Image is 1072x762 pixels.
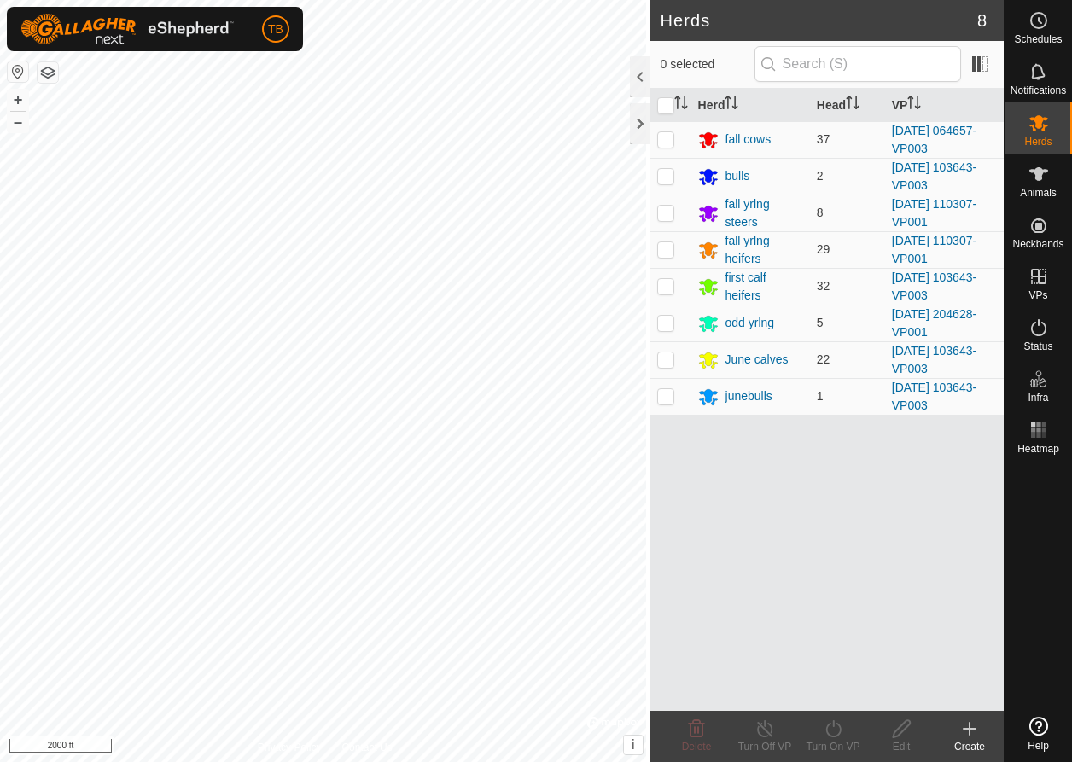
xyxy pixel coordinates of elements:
span: TB [268,20,283,38]
span: Help [1028,741,1049,751]
a: [DATE] 103643-VP003 [892,344,976,375]
span: Infra [1028,393,1048,403]
div: fall yrlng steers [725,195,803,231]
div: Edit [867,739,935,754]
div: junebulls [725,387,772,405]
img: Gallagher Logo [20,14,234,44]
span: VPs [1028,290,1047,300]
span: 2 [817,169,824,183]
th: Herd [691,89,810,122]
span: 29 [817,242,830,256]
p-sorticon: Activate to sort [846,98,859,112]
button: Map Layers [38,62,58,83]
div: Create [935,739,1004,754]
span: Neckbands [1012,239,1063,249]
span: 1 [817,389,824,403]
button: Reset Map [8,61,28,82]
a: [DATE] 103643-VP003 [892,270,976,302]
span: Status [1023,341,1052,352]
a: [DATE] 110307-VP001 [892,234,976,265]
button: i [624,736,643,754]
div: fall cows [725,131,772,148]
a: [DATE] 103643-VP003 [892,160,976,192]
a: [DATE] 204628-VP001 [892,307,976,339]
a: Help [1005,710,1072,758]
div: June calves [725,351,789,369]
span: Delete [682,741,712,753]
span: i [631,737,634,752]
a: [DATE] 103643-VP003 [892,381,976,412]
span: Animals [1020,188,1057,198]
input: Search (S) [754,46,961,82]
div: bulls [725,167,750,185]
button: – [8,112,28,132]
span: 22 [817,352,830,366]
th: Head [810,89,885,122]
span: 0 selected [661,55,754,73]
span: 5 [817,316,824,329]
p-sorticon: Activate to sort [674,98,688,112]
div: first calf heifers [725,269,803,305]
span: Schedules [1014,34,1062,44]
span: 8 [817,206,824,219]
span: 8 [977,8,987,33]
span: Notifications [1011,85,1066,96]
a: [DATE] 110307-VP001 [892,197,976,229]
h2: Herds [661,10,977,31]
div: Turn Off VP [731,739,799,754]
a: Privacy Policy [258,740,322,755]
button: + [8,90,28,110]
th: VP [885,89,1004,122]
div: odd yrlng [725,314,775,332]
div: fall yrlng heifers [725,232,803,268]
span: Herds [1024,137,1052,147]
span: 37 [817,132,830,146]
a: [DATE] 064657-VP003 [892,124,976,155]
a: Contact Us [341,740,392,755]
span: Heatmap [1017,444,1059,454]
div: Turn On VP [799,739,867,754]
p-sorticon: Activate to sort [725,98,738,112]
p-sorticon: Activate to sort [907,98,921,112]
span: 32 [817,279,830,293]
